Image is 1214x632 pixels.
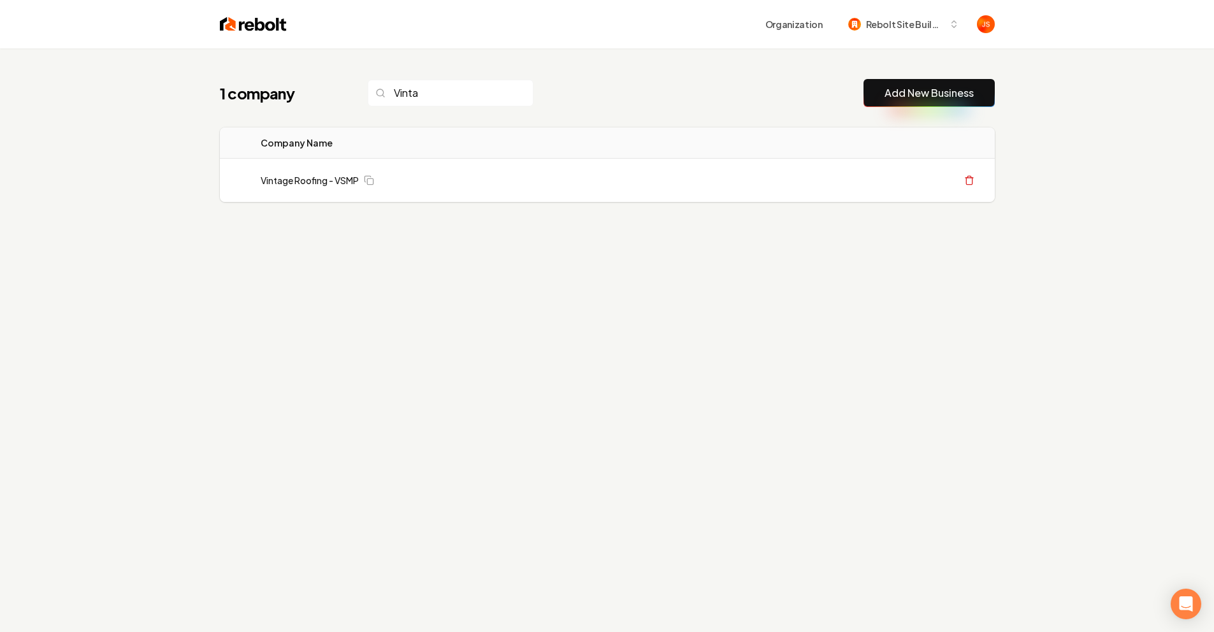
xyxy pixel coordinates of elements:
[220,15,287,33] img: Rebolt Logo
[848,18,861,31] img: Rebolt Site Builder
[261,174,359,187] a: Vintage Roofing - VSMP
[1171,589,1201,619] div: Open Intercom Messenger
[885,85,974,101] a: Add New Business
[250,127,569,159] th: Company Name
[864,79,995,107] button: Add New Business
[866,18,944,31] span: Rebolt Site Builder
[977,15,995,33] button: Open user button
[368,80,533,106] input: Search...
[977,15,995,33] img: James Shamoun
[220,83,342,103] h1: 1 company
[758,13,830,36] button: Organization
